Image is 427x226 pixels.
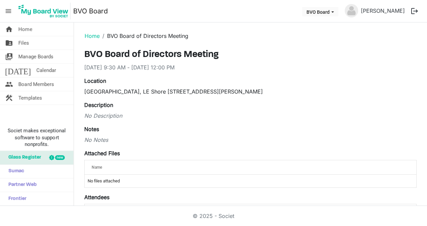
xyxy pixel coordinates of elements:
[84,149,120,157] label: Attached Files
[84,101,113,109] label: Description
[5,192,27,206] span: Frontier
[85,175,416,187] td: No files attached
[36,64,56,77] span: Calendar
[84,63,417,71] div: [DATE] 9:30 AM - [DATE] 12:00 PM
[5,50,13,63] span: switch_account
[100,32,188,40] li: BVO Board of Directors Meeting
[92,165,102,170] span: Name
[3,127,70,148] span: Societ makes exceptional software to support nonprofits.
[84,77,106,85] label: Location
[5,77,13,91] span: people
[5,151,41,164] span: Glass Register
[84,88,417,96] div: [GEOGRAPHIC_DATA], LE Shore [STREET_ADDRESS][PERSON_NAME]
[84,193,109,201] label: Attendees
[5,36,13,50] span: folder_shared
[345,4,358,17] img: no-profile-picture.svg
[5,64,31,77] span: [DATE]
[5,178,37,192] span: Partner Web
[84,112,417,120] div: No Description
[18,91,42,105] span: Templates
[18,22,32,36] span: Home
[85,33,100,39] a: Home
[55,155,65,160] div: new
[16,3,70,19] img: My Board View Logo
[5,165,24,178] span: Sumac
[408,4,422,18] button: logout
[73,4,108,18] a: BVO Board
[302,7,338,16] button: BVO Board dropdownbutton
[5,91,13,105] span: construction
[193,213,234,219] a: © 2025 - Societ
[84,125,99,133] label: Notes
[2,5,15,17] span: menu
[84,49,417,61] h3: BVO Board of Directors Meeting
[18,50,53,63] span: Manage Boards
[358,4,408,17] a: [PERSON_NAME]
[18,36,29,50] span: Files
[18,77,54,91] span: Board Members
[16,3,73,19] a: My Board View Logo
[5,22,13,36] span: home
[84,136,417,144] div: No Notes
